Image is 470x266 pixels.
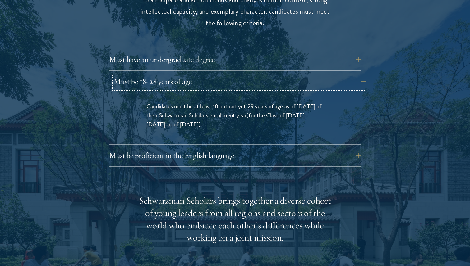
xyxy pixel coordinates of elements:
button: Must be proficient in the English language [109,148,361,163]
p: Candidates must be at least 18 but not yet 29 years of age as of [DATE] of their Schwarzman Schol... [146,102,324,129]
button: Must be 18-28 years of age [114,74,366,89]
span: (for the Class of [DATE]-[DATE], as of [DATE]) [146,111,307,129]
button: Must have an undergraduate degree [109,52,361,67]
div: Schwarzman Scholars brings together a diverse cohort of young leaders from all regions and sector... [139,195,331,244]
